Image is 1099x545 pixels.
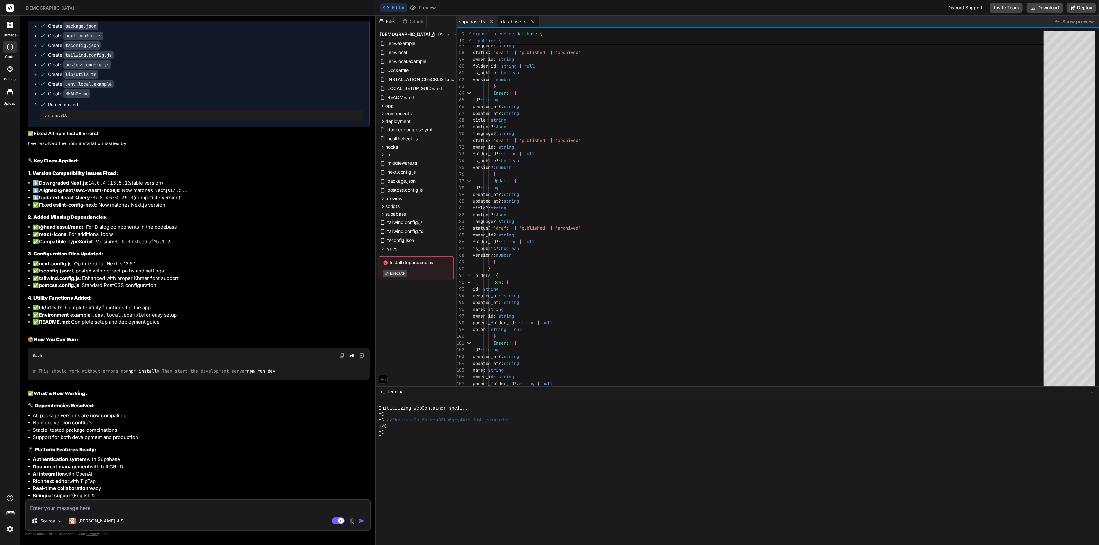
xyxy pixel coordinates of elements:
[496,77,511,82] span: number
[383,270,407,277] button: Execute
[473,327,486,332] span: color
[496,272,498,278] span: {
[39,202,96,208] strong: Fixed eslint-config-next
[473,306,483,312] span: name
[491,205,506,211] span: string
[48,101,363,108] span: Run command
[42,113,360,118] pre: npm install
[39,238,93,245] strong: Compatible TypeScript
[501,63,516,69] span: string
[501,245,519,251] span: boolean
[359,353,365,358] img: Open in Browser
[498,38,501,43] span: {
[465,272,473,279] div: Click to collapse the range.
[28,157,370,165] h2: 🔧
[473,137,493,143] span: status?:
[1062,18,1094,25] span: Show preview
[34,130,98,136] strong: Fixed All npm Install Errors!
[457,178,464,184] div: 77
[498,43,514,49] span: string
[473,97,483,103] span: id?:
[990,3,1023,13] button: Invite Team
[457,259,464,265] div: 89
[473,124,496,130] span: content?:
[457,144,464,151] div: 72
[387,236,415,244] span: tsconfig.json
[473,117,486,123] span: title
[473,131,498,136] span: language?:
[496,164,511,170] span: number
[514,137,516,143] span: |
[473,56,493,62] span: owner_id
[63,70,98,79] code: lib/utils.ts
[33,201,370,209] li: ✅ : Now matches Next.js version
[493,56,496,62] span: :
[473,232,498,238] span: owner_id?:
[498,218,514,224] span: string
[483,306,486,312] span: :
[385,118,411,125] span: deployment
[48,32,103,39] div: Create
[473,252,496,258] span: version?:
[457,319,464,326] div: 98
[24,5,80,11] span: [DEMOGRAPHIC_DATA]
[473,110,504,116] span: updated_at?:
[5,524,15,535] img: settings
[39,268,70,274] strong: tsconfig.json
[473,320,514,326] span: parent_folder_id
[514,327,524,332] span: null
[457,191,464,198] div: 79
[28,251,103,257] strong: 3. Configuration Files Updated:
[48,52,114,58] div: Create
[493,43,496,49] span: :
[498,56,514,62] span: string
[57,518,62,524] img: Pick Models
[48,81,114,87] div: Create
[491,327,506,332] span: string
[519,137,547,143] span: 'published'
[457,238,464,245] div: 86
[387,168,416,176] span: next.config.js
[170,187,187,194] code: 13.5.1
[33,187,370,194] li: ⬇️ : Now matches Next.js
[457,306,464,313] div: 96
[555,225,581,231] span: 'archived'
[33,224,370,231] li: ✅ : For Dialog components in the codebase
[385,103,394,109] span: app
[358,518,365,524] img: icon
[473,272,491,278] span: folders
[28,336,370,344] h2: 📦
[514,320,516,326] span: :
[457,31,464,38] span: 9
[28,130,370,137] p: ✅
[493,90,509,96] span: Insert
[39,304,62,310] strong: lib/utils.ts
[63,22,98,30] code: package.json
[63,32,103,40] code: next.config.js
[33,260,370,268] li: ✅ : Optimized for Next.js 13.5.1
[524,151,535,157] span: null
[493,83,496,89] span: }
[493,333,496,339] span: }
[473,70,496,76] span: is_public
[63,41,101,50] code: tsconfig.json
[457,110,464,117] div: 67
[457,38,464,44] span: 10
[501,239,516,245] span: string
[493,313,496,319] span: :
[501,279,504,285] span: :
[514,225,516,231] span: |
[550,50,553,55] span: |
[33,304,370,311] li: ✅ : Complete utility functions for the app
[387,85,443,92] span: LOCAL_SETUP_GUIDE.md
[1089,386,1095,397] button: −
[493,279,501,285] span: Row
[457,103,464,110] div: 66
[48,61,111,68] div: Create
[457,164,464,171] div: 75
[498,293,501,299] span: :
[39,312,90,318] strong: Environment example
[504,300,519,305] span: string
[473,43,493,49] span: language
[496,124,506,130] span: Json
